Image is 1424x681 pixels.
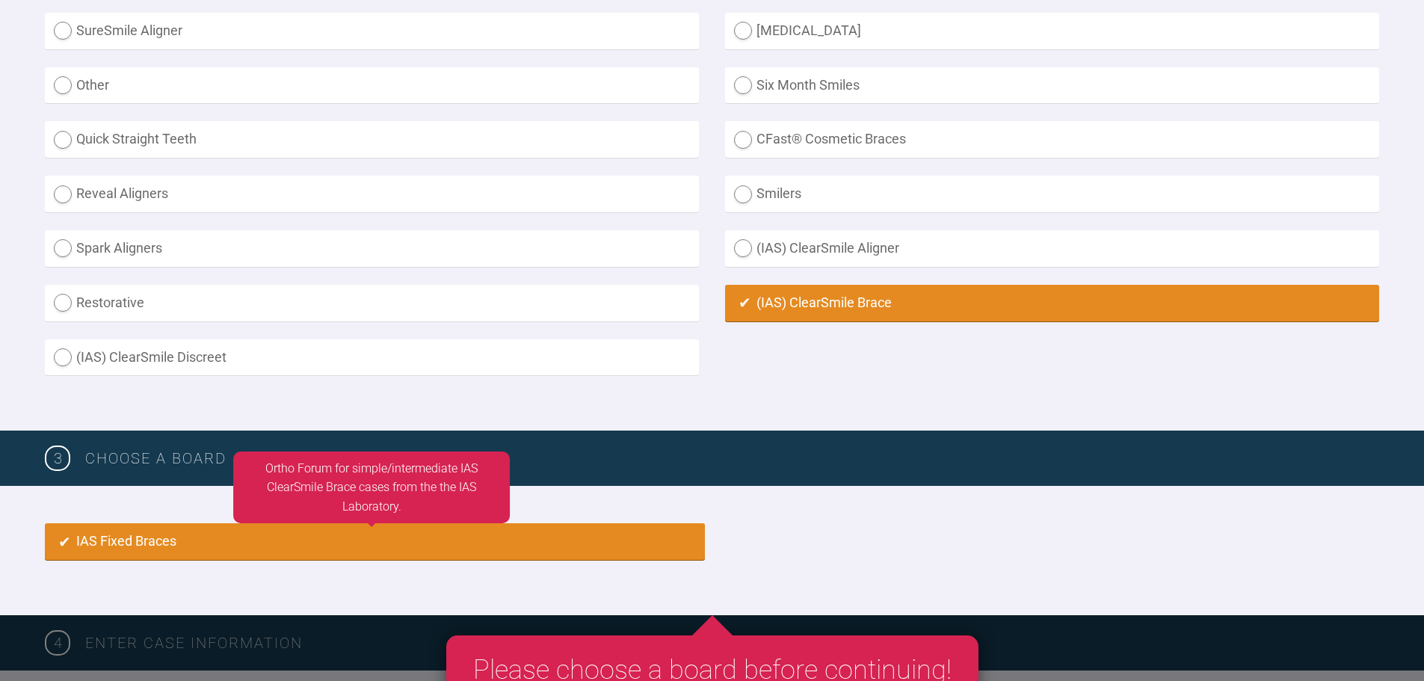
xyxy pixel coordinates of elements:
label: Spark Aligners [45,230,699,267]
label: Quick Straight Teeth [45,121,699,158]
div: Ortho Forum for simple/intermediate IAS ClearSmile Brace cases from the the IAS Laboratory. [233,452,510,524]
label: Smilers [725,176,1379,212]
span: 3 [45,446,70,471]
label: Other [45,67,699,104]
label: (IAS) ClearSmile Brace [725,285,1379,321]
label: Restorative [45,285,699,321]
h3: Choose a board [85,446,1379,470]
label: Reveal Aligners [45,176,699,212]
label: Six Month Smiles [725,67,1379,104]
label: CFast® Cosmetic Braces [725,121,1379,158]
label: IAS Fixed Braces [45,523,705,560]
label: [MEDICAL_DATA] [725,13,1379,49]
label: (IAS) ClearSmile Aligner [725,230,1379,267]
label: SureSmile Aligner [45,13,699,49]
label: (IAS) ClearSmile Discreet [45,339,699,376]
